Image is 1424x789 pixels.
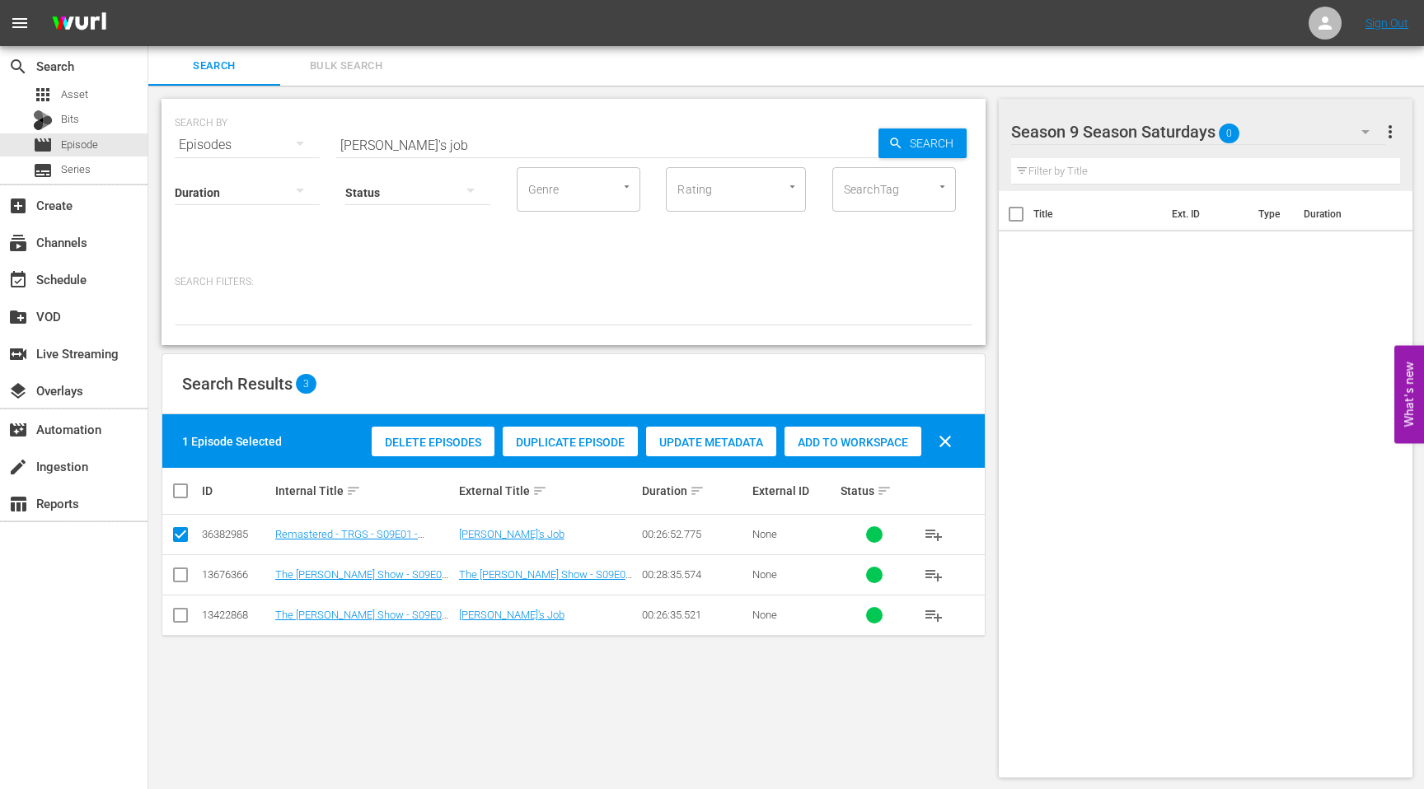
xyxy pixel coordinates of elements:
[346,483,361,498] span: sort
[275,528,424,553] a: Remastered - TRGS - S09E01 - [PERSON_NAME]'s Job
[925,422,965,461] button: clear
[934,179,950,194] button: Open
[1219,116,1239,151] span: 0
[372,436,494,449] span: Delete Episodes
[532,483,547,498] span: sort
[8,270,28,290] span: Schedule
[642,528,747,540] div: 00:26:52.775
[33,110,53,130] div: Bits
[8,457,28,477] span: Ingestion
[785,427,921,456] button: Add to Workspace
[642,481,747,501] div: Duration
[290,57,402,76] span: Bulk Search
[841,481,909,501] div: Status
[8,307,28,327] span: VOD
[646,436,776,449] span: Update Metadata
[182,374,293,394] span: Search Results
[175,122,320,168] div: Episodes
[914,515,953,554] button: playlist_add
[459,481,638,501] div: External Title
[61,111,79,128] span: Bits
[275,481,454,501] div: Internal Title
[1033,191,1162,237] th: Title
[752,484,836,497] div: External ID
[202,609,270,621] div: 13422868
[1248,191,1294,237] th: Type
[40,4,119,43] img: ans4CAIJ8jUAAAAAAAAAAAAAAAAAAAAAAAAgQb4GAAAAAAAAAAAAAAAAAAAAAAAAJMjXAAAAAAAAAAAAAAAAAAAAAAAAgAT5G...
[877,483,892,498] span: sort
[8,57,28,77] span: Search
[202,568,270,581] div: 13676366
[903,128,967,158] span: Search
[8,344,28,364] span: Live Streaming
[10,13,30,33] span: menu
[459,568,637,593] a: The [PERSON_NAME] Show - S09E01 - [PERSON_NAME]'s Job
[296,374,316,394] span: 3
[202,484,270,497] div: ID
[372,427,494,456] button: Delete Episodes
[8,494,28,514] span: Reports
[924,565,944,585] span: playlist_add
[1365,16,1408,30] a: Sign Out
[1380,112,1400,152] button: more_vert
[61,137,98,153] span: Episode
[202,528,270,540] div: 36382985
[61,161,91,178] span: Series
[33,85,53,105] span: Asset
[275,568,453,593] a: The [PERSON_NAME] Show - S09E01 - [PERSON_NAME]'s Job - SAMSUNG
[1380,122,1400,142] span: more_vert
[175,275,972,289] p: Search Filters:
[924,525,944,544] span: playlist_add
[8,420,28,440] span: Automation
[935,432,955,451] span: clear
[182,433,282,450] div: 1 Episode Selected
[646,427,776,456] button: Update Metadata
[61,86,88,103] span: Asset
[503,436,638,449] span: Duplicate Episode
[459,609,564,621] a: [PERSON_NAME]'s Job
[878,128,967,158] button: Search
[924,605,944,625] span: playlist_add
[275,609,453,633] a: The [PERSON_NAME] Show - S09E01 - [PERSON_NAME]'s Job - ROKU
[752,609,836,621] div: None
[158,57,270,76] span: Search
[752,568,836,581] div: None
[459,528,564,540] a: [PERSON_NAME]'s Job
[1162,191,1248,237] th: Ext. ID
[785,179,800,194] button: Open
[619,179,635,194] button: Open
[8,196,28,216] span: Create
[642,568,747,581] div: 00:28:35.574
[33,135,53,155] span: Episode
[914,555,953,595] button: playlist_add
[8,381,28,401] span: Overlays
[914,595,953,635] button: playlist_add
[690,483,705,498] span: sort
[1394,346,1424,444] button: Open Feedback Widget
[642,609,747,621] div: 00:26:35.521
[1294,191,1393,237] th: Duration
[785,436,921,449] span: Add to Workspace
[1011,109,1385,155] div: Season 9 Season Saturdays
[33,161,53,180] span: Series
[752,528,836,540] div: None
[8,233,28,253] span: Channels
[503,427,638,456] button: Duplicate Episode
